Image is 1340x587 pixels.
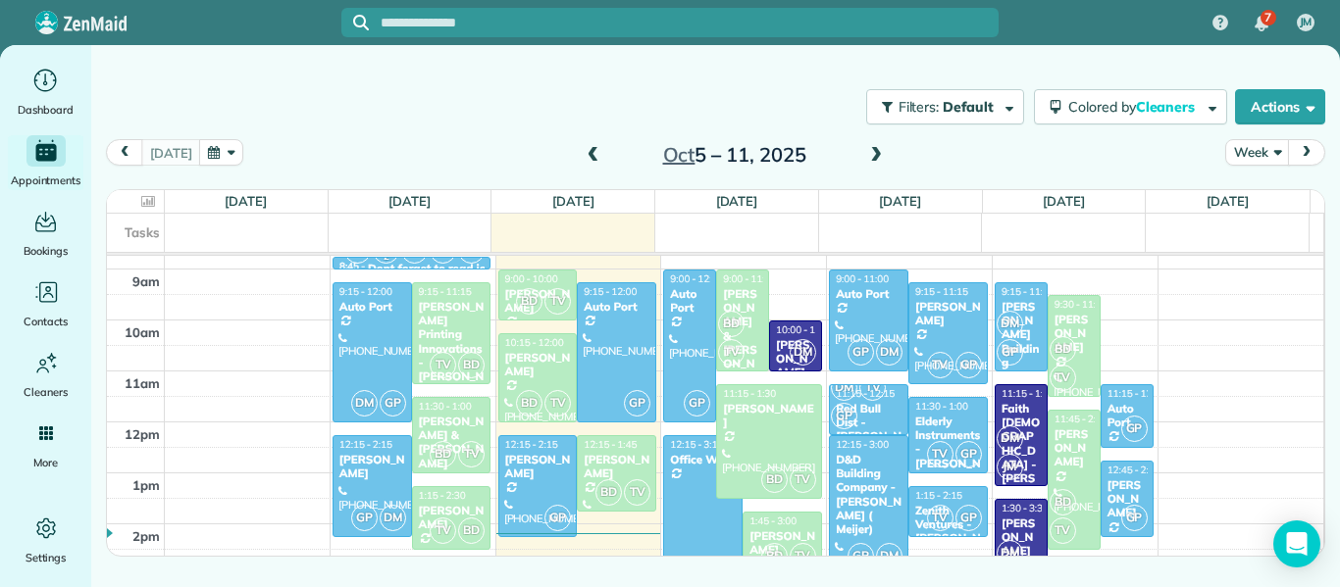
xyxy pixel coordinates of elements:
span: 9am [132,273,160,289]
div: Auto Port [669,287,710,316]
div: Zenith Ventures - [PERSON_NAME] [914,504,982,561]
span: 2pm [132,528,160,544]
div: [PERSON_NAME] [504,453,572,481]
div: Auto Port [1107,402,1148,430]
span: 1pm [132,477,160,493]
a: [DATE] [388,193,431,209]
span: BD [718,311,745,337]
span: TV [544,288,571,315]
a: Appointments [8,135,83,190]
div: [PERSON_NAME] [914,300,982,328]
span: TV [1050,517,1076,544]
span: DM [997,540,1023,566]
span: GP [831,403,857,429]
span: GP [997,339,1023,366]
span: More [33,453,58,472]
a: [DATE] [716,193,758,209]
span: DM [876,339,902,366]
span: Cleaners [24,382,68,402]
a: Filters: Default [856,89,1024,124]
span: 9:15 - 11:15 [915,285,968,298]
span: Default [943,98,995,116]
span: 11:30 - 1:00 [419,400,472,413]
span: GP [351,505,378,531]
span: 1:45 - 3:00 [749,514,797,527]
div: [PERSON_NAME] [1054,427,1095,469]
span: DM [380,505,406,531]
div: Open Intercom Messenger [1273,520,1320,567]
span: Tasks [125,224,160,240]
button: Filters: Default [866,89,1024,124]
div: Elderly Instruments - [PERSON_NAME] [914,415,982,485]
span: 9:15 - 12:00 [339,285,392,298]
button: next [1288,139,1325,166]
span: 11:15 - 1:30 [723,387,776,400]
div: [PERSON_NAME] & [PERSON_NAME] [722,287,763,386]
span: DM [997,425,1023,452]
div: 7 unread notifications [1241,2,1282,45]
div: [PERSON_NAME] & [PERSON_NAME] [418,415,486,471]
span: 9:15 - 12:00 [584,285,637,298]
span: 12:15 - 2:15 [339,438,392,451]
span: 12:15 - 1:45 [584,438,637,451]
span: Appointments [11,171,81,190]
span: Filters: [899,98,940,116]
span: DM [831,374,857,401]
div: [PERSON_NAME] [1107,478,1148,520]
div: [PERSON_NAME] [583,453,650,481]
span: 11:30 - 1:00 [915,400,968,413]
span: 11:45 - 2:30 [1055,413,1108,425]
span: 12:15 - 3:00 [836,438,889,451]
a: [DATE] [1043,193,1085,209]
span: GP [1121,505,1148,531]
span: GP [1121,416,1148,442]
span: TV [927,441,953,467]
span: Bookings [24,241,69,261]
a: Cleaners [8,347,83,402]
button: prev [106,139,143,166]
span: Oct [663,142,696,167]
a: [DATE] [552,193,594,209]
span: BD [1050,489,1076,515]
span: DM [876,543,902,569]
span: 1:15 - 2:15 [915,489,962,502]
span: TV [718,339,745,366]
button: Week [1225,139,1289,166]
span: GP [955,352,982,378]
div: Auto Port [835,287,902,301]
div: [PERSON_NAME] [722,402,816,430]
svg: Focus search [353,15,369,30]
span: TV [927,352,953,378]
a: [DATE] [1207,193,1249,209]
span: DM [997,311,1023,337]
small: 2 [374,248,398,267]
button: [DATE] [141,139,200,166]
span: 9:00 - 11:00 [836,272,889,285]
span: Contacts [24,312,68,331]
span: 7 [1264,10,1271,25]
button: Actions [1235,89,1325,124]
div: [PERSON_NAME] [775,338,816,380]
span: 9:15 - 11:00 [1002,285,1055,298]
div: Auto Port [338,300,406,314]
span: TV [790,543,816,569]
a: Dashboard [8,65,83,120]
span: 12:45 - 2:15 [1108,464,1160,476]
span: JM [1300,15,1313,30]
span: Dashboard [18,100,74,120]
a: Settings [8,513,83,567]
span: 9:30 - 11:30 [1055,298,1108,311]
div: [PERSON_NAME] [504,351,572,379]
div: Office Work [669,453,737,466]
span: BD [1050,336,1076,363]
span: TV [458,441,485,467]
h2: 5 – 11, 2025 [612,144,857,166]
span: GP [955,505,982,531]
div: Auto Port [583,300,650,314]
span: 12pm [125,426,160,442]
button: Colored byCleaners [1034,89,1227,124]
span: BD [761,466,788,493]
span: 11am [125,375,160,391]
span: 11:15 - 12:30 [1108,387,1166,400]
span: TV [430,517,456,544]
